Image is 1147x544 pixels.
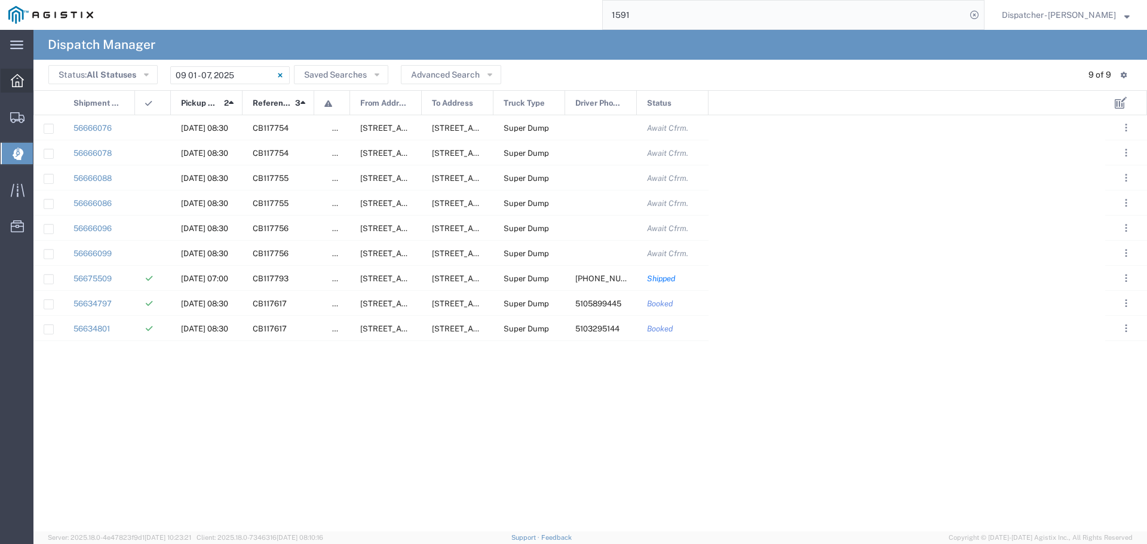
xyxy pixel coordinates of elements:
[432,299,615,308] span: 1601 Dixon Landing Rd, Milpitas, California, 95035, United States
[181,149,228,158] span: 09/03/2025, 08:30
[1125,171,1127,185] span: . . .
[253,149,289,158] span: CB117754
[432,149,615,158] span: 1601 Dixon Landing Rd, Milpitas, California, 95035, United States
[294,65,388,84] button: Saved Searches
[432,249,615,258] span: 1601 Dixon Landing Rd, Milpitas, California, 95035, United States
[504,274,549,283] span: Super Dump
[332,199,350,208] span: false
[181,299,228,308] span: 09/02/2025, 08:30
[181,91,220,116] span: Pickup Date and Time
[332,174,350,183] span: false
[1118,270,1134,287] button: ...
[253,324,287,333] span: CB117617
[224,91,229,116] span: 2
[575,91,624,116] span: Driver Phone No.
[504,324,549,333] span: Super Dump
[575,299,621,308] span: 5105899445
[432,324,615,333] span: 1601 Dixon Landing Rd, Milpitas, California, 95035, United States
[1118,119,1134,136] button: ...
[647,91,671,116] span: Status
[332,149,350,158] span: false
[504,124,549,133] span: Super Dump
[504,299,549,308] span: Super Dump
[360,224,479,233] span: 31220 Lily St, Union City, California, United States
[253,249,289,258] span: CB117756
[73,224,112,233] a: 56666096
[253,91,291,116] span: Reference
[332,299,350,308] span: false
[647,249,688,258] span: Await Cfrm.
[360,199,479,208] span: 31220 Lily St, Union City, California, United States
[360,324,479,333] span: 31220 Lily St,, Union City, California, United States
[332,224,350,233] span: false
[1002,8,1116,21] span: Dispatcher - Eli Amezcua
[181,249,228,258] span: 09/05/2025, 08:30
[332,249,350,258] span: false
[253,299,287,308] span: CB117617
[575,274,646,283] span: 408-839-3988
[401,65,501,84] button: Advanced Search
[432,224,615,233] span: 1601 Dixon Landing Rd, Milpitas, California, 95035, United States
[73,324,110,333] a: 56634801
[1001,8,1130,22] button: Dispatcher - [PERSON_NAME]
[1125,146,1127,160] span: . . .
[360,174,479,183] span: 31220 Lily St, Union City, California, United States
[1118,220,1134,236] button: ...
[1125,121,1127,135] span: . . .
[181,174,228,183] span: 09/04/2025, 08:30
[253,274,289,283] span: CB117793
[73,124,112,133] a: 56666076
[511,534,541,541] a: Support
[647,224,688,233] span: Await Cfrm.
[73,249,112,258] a: 56666099
[181,199,228,208] span: 09/04/2025, 08:30
[432,199,615,208] span: 1601 Dixon Landing Rd, Milpitas, California, 95035, United States
[432,174,615,183] span: 1601 Dixon Landing Rd, Milpitas, California, 95035, United States
[48,30,155,60] h4: Dispatch Manager
[73,149,112,158] a: 56666078
[504,249,549,258] span: Super Dump
[647,324,673,333] span: Booked
[949,533,1133,543] span: Copyright © [DATE]-[DATE] Agistix Inc., All Rights Reserved
[48,65,158,84] button: Status:All Statuses
[360,91,409,116] span: From Address
[360,274,479,283] span: 1900 Quarry Rd, Aromas, California, 95004, United States
[1118,145,1134,161] button: ...
[432,124,615,133] span: 1601 Dixon Landing Rd, Milpitas, California, 95035, United States
[73,174,112,183] a: 56666088
[360,249,479,258] span: 31220 Lily St, Union City, California, United States
[1125,271,1127,285] span: . . .
[647,174,688,183] span: Await Cfrm.
[181,274,228,283] span: 09/02/2025, 07:00
[647,124,688,133] span: Await Cfrm.
[73,274,112,283] a: 56675509
[1118,245,1134,262] button: ...
[360,124,479,133] span: 31220 Lily St, Union City, California, United States
[332,324,350,333] span: false
[145,534,191,541] span: [DATE] 10:23:21
[181,224,228,233] span: 09/05/2025, 08:30
[253,124,289,133] span: CB117754
[1125,296,1127,311] span: . . .
[647,199,688,208] span: Await Cfrm.
[541,534,572,541] a: Feedback
[48,534,191,541] span: Server: 2025.18.0-4e47823f9d1
[8,6,93,24] img: logo
[1118,170,1134,186] button: ...
[504,91,545,116] span: Truck Type
[73,91,122,116] span: Shipment No.
[73,199,112,208] a: 56666086
[360,149,479,158] span: 31220 Lily St, Union City, California, United States
[253,174,289,183] span: CB117755
[1118,295,1134,312] button: ...
[332,124,350,133] span: false
[360,299,479,308] span: 31220 Lily St,, Union City, California, United States
[504,199,549,208] span: Super Dump
[295,91,300,116] span: 3
[1125,221,1127,235] span: . . .
[277,534,323,541] span: [DATE] 08:10:16
[647,149,688,158] span: Await Cfrm.
[1118,320,1134,337] button: ...
[575,324,619,333] span: 5103295144
[181,324,228,333] span: 09/02/2025, 08:30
